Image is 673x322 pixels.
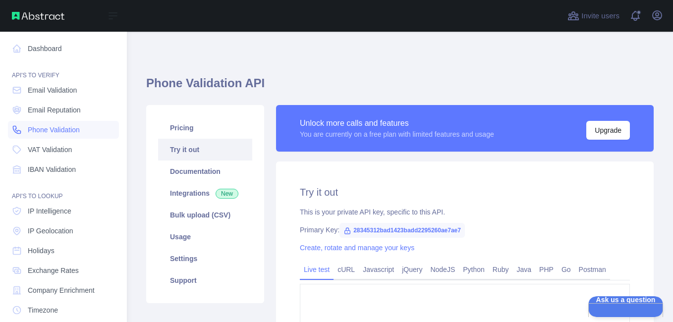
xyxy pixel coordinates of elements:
[158,269,252,291] a: Support
[8,161,119,178] a: IBAN Validation
[334,262,359,277] a: cURL
[8,141,119,159] a: VAT Validation
[588,296,663,317] iframe: Help Scout Beacon - Open
[339,223,465,238] span: 28345312bad1423badd2295260ae7ae7
[8,202,119,220] a: IP Intelligence
[565,8,621,24] button: Invite users
[28,125,80,135] span: Phone Validation
[8,301,119,319] a: Timezone
[300,207,630,217] div: This is your private API key, specific to this API.
[459,262,489,277] a: Python
[158,161,252,182] a: Documentation
[8,281,119,299] a: Company Enrichment
[558,262,575,277] a: Go
[158,139,252,161] a: Try it out
[28,85,77,95] span: Email Validation
[8,59,119,79] div: API'S TO VERIFY
[28,266,79,275] span: Exchange Rates
[12,12,64,20] img: Abstract API
[300,129,494,139] div: You are currently on a free plan with limited features and usage
[28,246,55,256] span: Holidays
[300,185,630,199] h2: Try it out
[300,244,414,252] a: Create, rotate and manage your keys
[398,262,426,277] a: jQuery
[575,262,610,277] a: Postman
[359,262,398,277] a: Javascript
[8,262,119,279] a: Exchange Rates
[8,101,119,119] a: Email Reputation
[586,121,630,140] button: Upgrade
[28,305,58,315] span: Timezone
[8,121,119,139] a: Phone Validation
[8,40,119,57] a: Dashboard
[28,285,95,295] span: Company Enrichment
[158,204,252,226] a: Bulk upload (CSV)
[28,145,72,155] span: VAT Validation
[300,225,630,235] div: Primary Key:
[8,242,119,260] a: Holidays
[158,226,252,248] a: Usage
[216,189,238,199] span: New
[8,222,119,240] a: IP Geolocation
[581,10,619,22] span: Invite users
[513,262,536,277] a: Java
[146,75,654,99] h1: Phone Validation API
[8,81,119,99] a: Email Validation
[300,262,334,277] a: Live test
[28,105,81,115] span: Email Reputation
[426,262,459,277] a: NodeJS
[158,182,252,204] a: Integrations New
[8,180,119,200] div: API'S TO LOOKUP
[158,248,252,269] a: Settings
[535,262,558,277] a: PHP
[28,206,71,216] span: IP Intelligence
[28,164,76,174] span: IBAN Validation
[158,117,252,139] a: Pricing
[300,117,494,129] div: Unlock more calls and features
[489,262,513,277] a: Ruby
[28,226,73,236] span: IP Geolocation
